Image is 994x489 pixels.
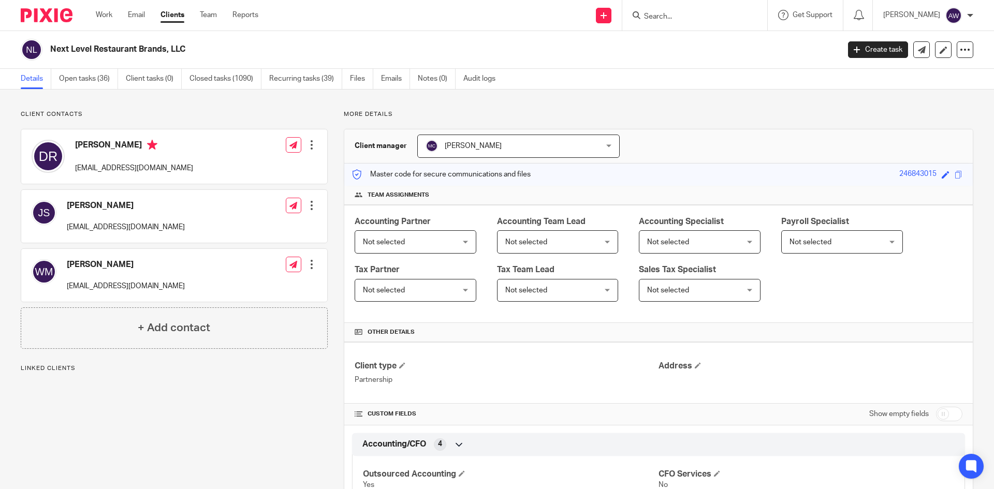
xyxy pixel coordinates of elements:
input: Search [643,12,736,22]
span: Not selected [647,239,689,246]
span: Not selected [790,239,831,246]
span: 4 [438,439,442,449]
span: Tax Partner [355,265,400,274]
img: Pixie [21,8,72,22]
a: Client tasks (0) [126,69,182,89]
p: [EMAIL_ADDRESS][DOMAIN_NAME] [67,281,185,291]
h4: + Add contact [138,320,210,336]
a: Reports [232,10,258,20]
img: svg%3E [32,259,56,284]
p: Client contacts [21,110,328,118]
img: svg%3E [945,7,962,24]
img: svg%3E [32,200,56,225]
h4: [PERSON_NAME] [67,200,185,211]
div: 246843015 [899,169,937,181]
span: Not selected [363,287,405,294]
h2: Next Level Restaurant Brands, LLC [50,44,676,55]
span: Yes [363,481,374,488]
p: More details [344,110,973,118]
span: Accounting/CFO [362,439,426,450]
p: Partnership [355,375,659,385]
p: Linked clients [21,364,328,373]
img: svg%3E [426,140,438,152]
p: [PERSON_NAME] [883,10,940,20]
a: Work [96,10,112,20]
a: Open tasks (36) [59,69,118,89]
h4: Client type [355,361,659,372]
span: Not selected [363,239,405,246]
span: No [659,481,668,488]
h4: CFO Services [659,469,954,480]
a: Recurring tasks (39) [269,69,342,89]
a: Email [128,10,145,20]
span: Payroll Specialist [781,217,849,226]
p: [EMAIL_ADDRESS][DOMAIN_NAME] [67,222,185,232]
span: Other details [368,328,415,336]
a: Team [200,10,217,20]
h4: Outsourced Accounting [363,469,659,480]
a: Closed tasks (1090) [189,69,261,89]
span: Get Support [793,11,832,19]
span: Not selected [505,287,547,294]
h4: Address [659,361,962,372]
a: Files [350,69,373,89]
i: Primary [147,140,157,150]
span: Accounting Specialist [639,217,724,226]
span: Not selected [505,239,547,246]
a: Audit logs [463,69,503,89]
a: Create task [848,41,908,58]
h4: [PERSON_NAME] [75,140,193,153]
img: svg%3E [32,140,65,173]
a: Notes (0) [418,69,456,89]
a: Clients [160,10,184,20]
span: Team assignments [368,191,429,199]
h4: CUSTOM FIELDS [355,410,659,418]
span: Not selected [647,287,689,294]
img: svg%3E [21,39,42,61]
span: Sales Tax Specialist [639,265,716,274]
h4: [PERSON_NAME] [67,259,185,270]
span: Accounting Team Lead [497,217,586,226]
span: Tax Team Lead [497,265,554,274]
p: [EMAIL_ADDRESS][DOMAIN_NAME] [75,163,193,173]
a: Details [21,69,51,89]
span: [PERSON_NAME] [445,142,502,150]
p: Master code for secure communications and files [352,169,531,180]
a: Emails [381,69,410,89]
span: Accounting Partner [355,217,431,226]
label: Show empty fields [869,409,929,419]
h3: Client manager [355,141,407,151]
